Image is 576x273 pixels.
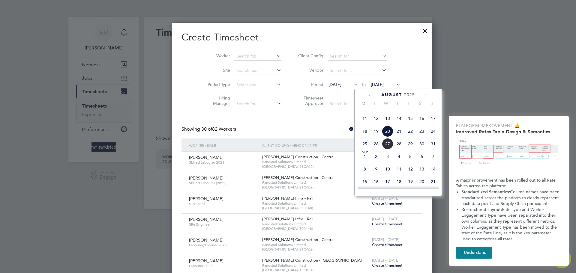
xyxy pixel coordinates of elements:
span: Labourer/Cleaner 2025 [189,243,258,248]
span: 24 [427,126,439,137]
span: 15 [405,113,416,124]
span: Randstad Solutions Limited [262,263,369,268]
span: [GEOGRAPHIC_DATA] (21CA02) [262,247,369,252]
span: [PERSON_NAME] Construction - Central [262,154,334,159]
label: Hide created timesheets [348,126,409,132]
div: Improved Rate Table Semantics [449,116,569,266]
span: Create timesheet [372,242,403,247]
span: 20 [382,126,393,137]
input: Search for... [234,52,281,61]
span: 14 [393,113,405,124]
span: 30 of [201,126,212,132]
span: [PERSON_NAME] [189,237,223,243]
span: 9 [370,163,382,175]
span: 19 [405,176,416,187]
span: Randstad Solutions Limited [262,242,369,247]
p: Platform Improvement 🔔 [456,123,562,129]
span: [DATE] - [DATE] [372,196,400,201]
span: 12 [405,163,416,175]
span: [PERSON_NAME] [189,175,223,181]
span: Create timesheet [372,221,403,227]
span: [PERSON_NAME] Construction - [GEOGRAPHIC_DATA] [262,258,362,263]
strong: Restructured Layout: [461,207,502,212]
span: T [392,101,403,106]
span: [GEOGRAPHIC_DATA] (21CA02) [262,185,369,190]
span: 29 [405,138,416,150]
span: 5 [405,151,416,162]
span: S [426,101,437,106]
label: Period [296,82,323,87]
span: [PERSON_NAME] Infra - Rail [262,216,313,221]
span: 25 [359,138,370,150]
input: Search for... [328,67,387,75]
span: Randstad Solutions Limited [262,159,369,164]
span: August [381,92,402,97]
span: 13 [416,163,427,175]
span: sub agent [189,201,258,206]
label: Timesheet Approver [296,95,323,106]
span: [DATE] - [DATE] [372,216,400,221]
h2: Improved Rates Table Design & Semantics [456,129,562,135]
span: 2 [370,151,382,162]
span: 6 [416,151,427,162]
span: 12 [370,113,382,124]
button: I Understand [456,247,492,259]
strong: Standardized Semantics: [461,189,510,194]
span: Skilled Labourer 2025 [189,160,258,165]
span: [DATE] [371,82,384,87]
span: [PERSON_NAME] [189,196,223,201]
span: Column names have been standarised across the platform to clearly represent each data point and S... [461,189,561,206]
span: 15 [359,176,370,187]
span: Skilled Labourer (2022) [189,181,258,185]
span: [GEOGRAPHIC_DATA] (13CB01) [262,268,369,272]
label: Vendor [296,67,323,73]
span: 30 [416,138,427,150]
span: To [360,81,367,88]
span: 11 [359,113,370,124]
span: Create timesheet [372,201,403,206]
input: Search for... [234,100,281,108]
span: 14 [427,163,439,175]
span: [PERSON_NAME] Infra - Rail [262,196,313,201]
span: Randstad Solutions Limited [262,201,369,206]
span: [PERSON_NAME] Construction - Central [262,237,334,242]
input: Select one [234,81,281,89]
label: Site [203,67,230,73]
label: Worker [203,53,230,58]
span: M [358,101,369,106]
input: Search for... [234,67,281,75]
span: 1 [359,151,370,162]
span: F [403,101,415,106]
span: 17 [382,176,393,187]
span: [DATE] - [DATE] [372,237,400,242]
span: Create timesheet [372,263,403,268]
span: Randstad Solutions Limited [262,180,369,185]
span: [PERSON_NAME] [189,258,223,263]
h2: Create Timesheet [181,31,422,44]
span: [DATE] - [DATE] [372,258,400,263]
span: Randstad Solutions Limited [262,222,369,227]
span: 31 [427,138,439,150]
span: [GEOGRAPHIC_DATA] (300148) [262,226,369,231]
span: S [415,101,426,106]
span: 4 [393,151,405,162]
span: 18 [393,176,405,187]
img: Updated Rates Table Design & Semantics [456,137,562,175]
span: 18 [359,126,370,137]
label: Hiring Manager [203,95,230,106]
span: 23 [416,126,427,137]
span: [PERSON_NAME] Construction - Central [262,175,334,180]
span: 10 [382,163,393,175]
p: A major improvement has been rolled out to all Rate Tables across the platform: [456,177,562,189]
span: W [380,101,392,106]
span: T [369,101,380,106]
span: [GEOGRAPHIC_DATA] (21CA02) [262,164,369,169]
span: 11 [393,163,405,175]
span: 13 [382,113,393,124]
label: Period Type [203,82,230,87]
span: 16 [416,113,427,124]
span: [PERSON_NAME] [189,217,223,222]
span: 19 [370,126,382,137]
div: Showing [181,126,237,132]
span: [GEOGRAPHIC_DATA] (300148) [262,206,369,210]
